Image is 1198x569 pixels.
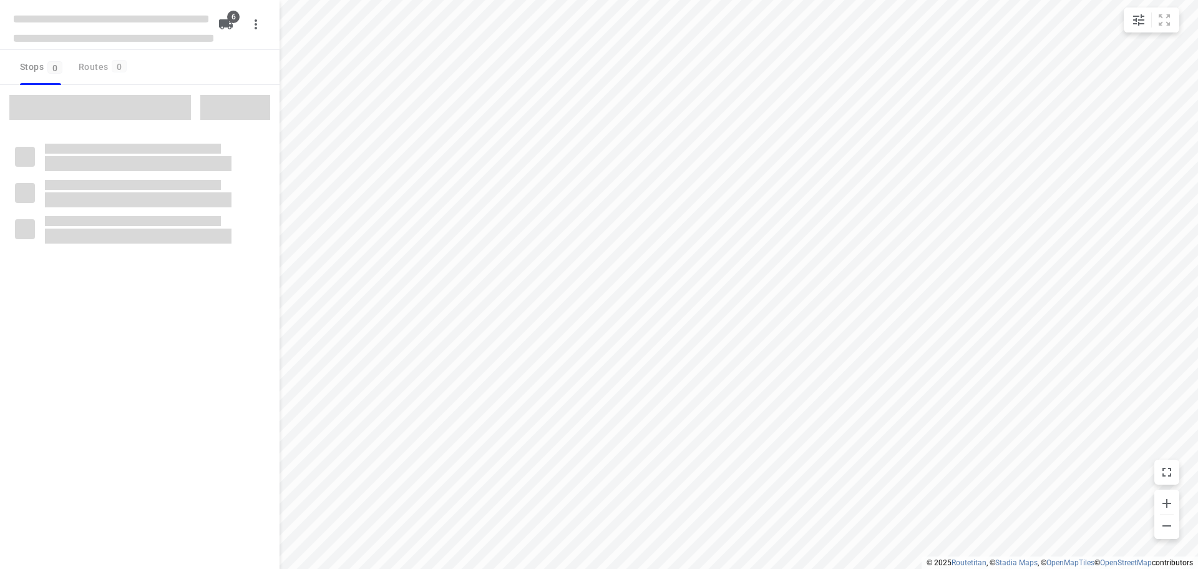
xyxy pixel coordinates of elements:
[1046,558,1094,567] a: OpenMapTiles
[952,558,986,567] a: Routetitan
[1100,558,1152,567] a: OpenStreetMap
[1124,7,1179,32] div: small contained button group
[1126,7,1151,32] button: Map settings
[927,558,1193,567] li: © 2025 , © , © © contributors
[995,558,1038,567] a: Stadia Maps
